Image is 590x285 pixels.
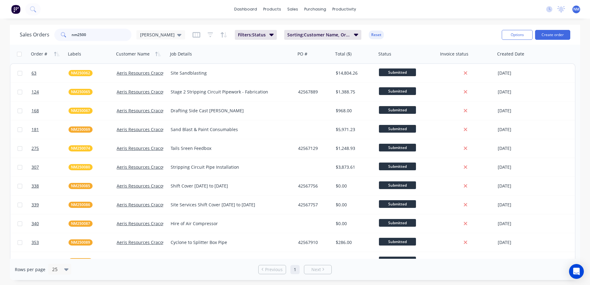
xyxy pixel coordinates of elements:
[379,181,416,189] span: Submitted
[69,89,93,95] button: NM250065
[498,89,544,95] div: [DATE]
[573,6,580,12] span: NM
[31,183,39,189] span: 338
[170,51,192,57] div: Job Details
[379,163,416,170] span: Submitted
[31,258,39,264] span: 375
[569,264,584,279] div: Open Intercom Messenger
[69,126,93,133] button: NM250069
[31,239,39,246] span: 353
[117,108,190,114] a: Aeris Resources Cracow Operations
[171,70,287,76] div: Site Sandblasting
[287,32,350,38] span: Sorting: Customer Name, Order #
[498,126,544,133] div: [DATE]
[260,5,284,14] div: products
[31,83,69,101] a: 124
[290,265,300,274] a: Page 1 is your current page
[301,5,329,14] div: purchasing
[171,145,287,151] div: Tails Sreen Feedbox
[31,51,47,57] div: Order #
[69,258,93,264] button: NM250090
[298,145,329,151] div: 42567129
[31,64,69,82] a: 63
[171,183,287,189] div: Shift Cover [DATE] to [DATE]
[284,5,301,14] div: sales
[329,5,359,14] div: productivity
[336,89,372,95] div: $1,388.75
[68,51,81,57] div: Labels
[31,126,39,133] span: 181
[498,164,544,170] div: [DATE]
[31,139,69,158] a: 275
[498,70,544,76] div: [DATE]
[69,183,93,189] button: NM250085
[171,239,287,246] div: Cyclone to Splitter Box Pipe
[379,257,416,264] span: Submitted
[20,32,49,38] h1: Sales Orders
[31,120,69,139] a: 181
[304,266,331,273] a: Next page
[116,51,150,57] div: Customer Name
[369,31,384,39] button: Reset
[336,126,372,133] div: $5,971.23
[379,68,416,76] span: Submitted
[31,252,69,271] a: 375
[71,70,90,76] span: NM250062
[117,164,190,170] a: Aeris Resources Cracow Operations
[298,89,329,95] div: 42567889
[498,258,544,264] div: [DATE]
[265,266,283,273] span: Previous
[31,214,69,233] a: 340
[31,89,39,95] span: 124
[31,101,69,120] a: 168
[335,51,351,57] div: Total ($)
[378,51,391,57] div: Status
[171,221,287,227] div: Hire of Air Compressor
[31,70,36,76] span: 63
[297,51,307,57] div: PO #
[31,177,69,195] a: 338
[69,108,93,114] button: NM250067
[71,89,90,95] span: NM250065
[379,200,416,208] span: Submitted
[69,239,93,246] button: NM250089
[171,164,287,170] div: Stripping Circuit Pipe Installation
[69,145,93,151] button: NM250074
[498,239,544,246] div: [DATE]
[117,70,190,76] a: Aeris Resources Cracow Operations
[379,219,416,227] span: Submitted
[379,106,416,114] span: Submitted
[72,29,132,41] input: Search...
[298,239,329,246] div: 42567910
[140,31,175,38] span: [PERSON_NAME]
[31,202,39,208] span: 339
[31,108,39,114] span: 168
[171,258,287,264] div: Water Jet Blast Nozzle
[171,202,287,208] div: Site Services Shift Cover [DATE] to [DATE]
[69,70,93,76] button: NM250062
[231,5,260,14] a: dashboard
[117,239,190,245] a: Aeris Resources Cracow Operations
[117,145,190,151] a: Aeris Resources Cracow Operations
[11,5,20,14] img: Factory
[117,202,190,208] a: Aeris Resources Cracow Operations
[71,221,90,227] span: NM250087
[31,233,69,252] a: 353
[298,183,329,189] div: 42567756
[336,108,372,114] div: $968.00
[31,158,69,176] a: 307
[71,202,90,208] span: NM250086
[535,30,570,40] button: Create order
[259,266,286,273] a: Previous page
[15,266,45,273] span: Rows per page
[117,183,190,189] a: Aeris Resources Cracow Operations
[497,51,524,57] div: Created Date
[379,125,416,133] span: Submitted
[31,145,39,151] span: 275
[71,108,90,114] span: NM250067
[379,144,416,151] span: Submitted
[256,265,334,274] ul: Pagination
[298,202,329,208] div: 42567757
[284,30,361,40] button: Sorting:Customer Name, Order #
[238,32,266,38] span: Filters: Status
